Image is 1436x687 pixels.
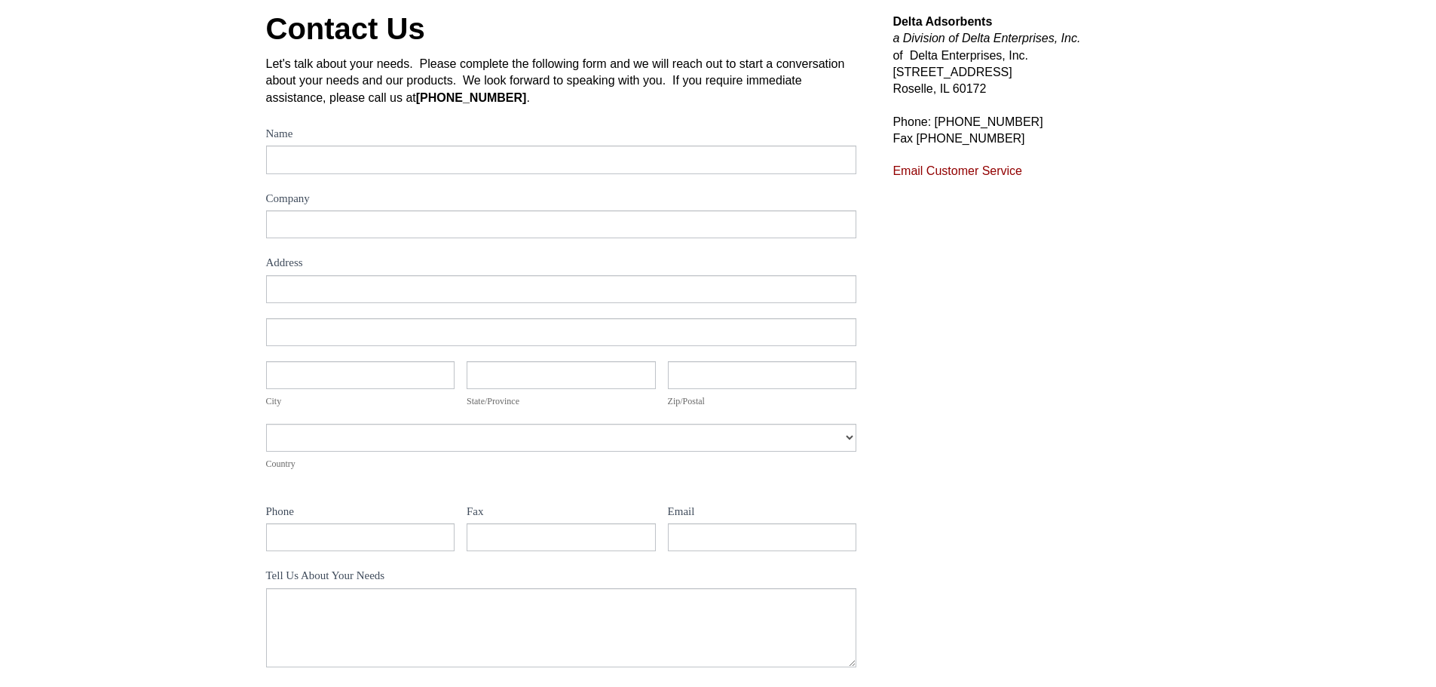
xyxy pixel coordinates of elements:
h1: Contact Us [266,14,857,44]
div: Country [266,456,857,471]
label: Fax [467,502,656,524]
label: Email [668,502,857,524]
em: a Division of Delta Enterprises, Inc. [893,32,1080,44]
label: Phone [266,502,455,524]
a: Email Customer Service [893,164,1022,177]
p: of Delta Enterprises, Inc. [STREET_ADDRESS] Roselle, IL 60172 [893,14,1170,98]
strong: Delta Adsorbents [893,15,992,28]
label: Company [266,189,857,211]
strong: [PHONE_NUMBER] [416,91,527,104]
div: State/Province [467,394,656,409]
div: Zip/Postal [668,394,857,409]
div: Let's talk about your needs. Please complete the following form and we will reach out to start a ... [266,56,857,106]
div: Address [266,253,857,275]
label: Name [266,124,857,146]
div: City [266,394,455,409]
p: Phone: [PHONE_NUMBER] Fax [PHONE_NUMBER] [893,114,1170,148]
label: Tell Us About Your Needs [266,566,857,588]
